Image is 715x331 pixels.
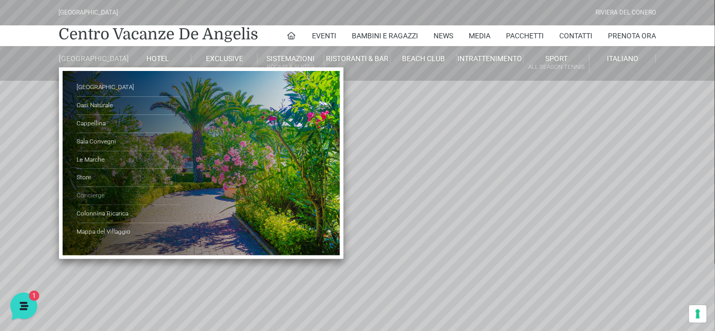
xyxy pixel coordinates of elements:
span: Le tue conversazioni [17,83,88,91]
a: Beach Club [391,54,457,63]
div: Riviera Del Conero [596,8,657,18]
p: [DATE] [170,99,190,109]
a: Colonnina Ricarica [77,205,181,223]
span: [PERSON_NAME] [43,99,164,110]
span: Inizia una conversazione [67,137,153,145]
a: Intrattenimento [457,54,523,63]
a: Bambini e Ragazzi [352,25,419,46]
a: [DEMOGRAPHIC_DATA] tutto [92,83,190,91]
small: Rooms & Suites [258,62,323,72]
input: Cerca un articolo... [23,194,169,205]
a: News [434,25,454,46]
a: Hotel [125,54,191,63]
a: SportAll Season Tennis [524,54,590,73]
a: Mappa del Villaggio [77,223,181,241]
button: 1Messaggi [72,236,136,260]
a: [PERSON_NAME]Ciao! Benvenuto al [GEOGRAPHIC_DATA]! Come posso aiutarti![DATE]1 [12,95,195,126]
span: Italiano [607,54,638,63]
a: Pacchetti [507,25,544,46]
img: light [17,100,37,121]
a: Contatti [560,25,593,46]
a: Exclusive [191,54,258,63]
iframe: Customerly Messenger Launcher [8,291,39,322]
button: Home [8,236,72,260]
h2: Ciao da De Angelis Resort 👋 [8,8,174,41]
button: Aiuto [135,236,199,260]
a: Eventi [312,25,337,46]
a: Media [469,25,491,46]
p: La nostra missione è rendere la tua esperienza straordinaria! [8,46,174,66]
span: 1 [180,112,190,122]
a: Italiano [590,54,656,63]
a: Prenota Ora [608,25,657,46]
a: Apri Centro Assistenza [110,172,190,180]
a: Le Marche [77,151,181,169]
a: Concierge [77,187,181,205]
a: Oasi Naturale [77,97,181,115]
span: 1 [103,235,111,242]
p: Ciao! Benvenuto al [GEOGRAPHIC_DATA]! Come posso aiutarti! [43,112,164,122]
a: Centro Vacanze De Angelis [59,24,259,45]
a: [GEOGRAPHIC_DATA] [59,54,125,63]
p: Home [31,250,49,260]
span: Trova una risposta [17,172,81,180]
div: [GEOGRAPHIC_DATA] [59,8,118,18]
p: Messaggi [90,250,117,260]
a: Store [77,169,181,187]
a: Ristoranti & Bar [324,54,391,63]
a: Sala Convegni [77,133,181,151]
button: Le tue preferenze relative al consenso per le tecnologie di tracciamento [689,305,707,323]
p: Aiuto [159,250,174,260]
a: SistemazioniRooms & Suites [258,54,324,73]
a: Cappellina [77,115,181,133]
small: All Season Tennis [524,62,589,72]
a: [GEOGRAPHIC_DATA] [77,79,181,97]
button: Inizia una conversazione [17,131,190,151]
